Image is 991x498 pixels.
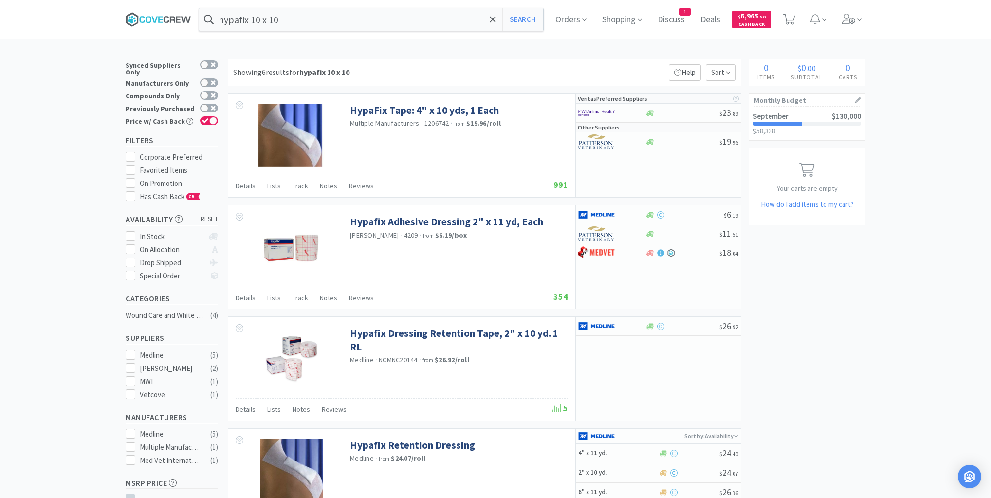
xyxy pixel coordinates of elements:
div: ( 4 ) [210,310,218,321]
h5: MSRP Price [126,478,218,489]
img: a646391c64b94eb2892348a965bf03f3_134.png [578,319,615,333]
span: $ [719,231,722,238]
strong: $24.07 / roll [391,454,425,462]
div: Open Intercom Messenger [958,465,981,488]
a: Hypafix Retention Dressing [350,439,475,452]
span: from [423,232,434,239]
span: Track [293,182,308,190]
span: Lists [267,294,281,302]
h4: Carts [830,73,865,82]
div: Drop Shipped [140,257,204,269]
img: f5e969b455434c6296c6d81ef179fa71_3.png [578,134,615,149]
h5: Categories [126,293,218,304]
h4: Subtotal [783,73,830,82]
span: 4209 [404,231,418,240]
span: 18 [719,247,738,258]
div: Compounds Only [126,91,195,99]
span: . 92 [731,323,738,331]
a: Hypafix Adhesive Dressing 2" x 11 yd, Each [350,215,543,228]
img: a646391c64b94eb2892348a965bf03f3_134.png [578,429,615,443]
span: . 89 [731,110,738,117]
span: NCMNC20144 [379,355,418,364]
span: $ [719,250,722,257]
a: Medline [350,454,374,462]
span: $ [719,110,722,117]
span: from [422,357,433,364]
span: . 07 [731,470,738,477]
span: $ [719,450,722,458]
a: [PERSON_NAME] [350,231,399,240]
span: 23 [719,107,738,118]
span: Details [236,294,256,302]
span: 6 [724,209,738,220]
div: . [783,63,830,73]
h5: Filters [126,135,218,146]
a: Medline [350,355,374,364]
span: Details [236,405,256,414]
strong: $26.92 / roll [435,355,469,364]
div: ( 1 ) [210,455,218,466]
div: Vetcove [140,389,200,401]
strong: $6.19 / box [435,231,467,240]
h5: 6" x 11 yd. [578,488,656,497]
p: Other Suppliers [578,123,620,132]
a: Hypafix Dressing Retention Tape, 2" x 10 yd. 1 RL [350,327,566,353]
span: . 40 [731,450,738,458]
span: · [375,454,377,462]
a: September$130,000$58,338 [749,107,865,140]
div: ( 2 ) [210,363,218,374]
div: ( 1 ) [210,376,218,387]
span: Track [293,294,308,302]
div: Synced Suppliers Only [126,60,195,75]
span: Details [236,182,256,190]
span: $ [724,212,727,219]
span: · [421,119,423,128]
span: Lists [267,182,281,190]
p: Sort by: Availability [684,429,738,443]
div: Manufacturers Only [126,78,195,87]
span: · [451,119,453,128]
div: On Allocation [140,244,204,256]
span: 1206742 [424,119,449,128]
div: Wound Care and White Goods [126,310,204,321]
span: $130,000 [832,111,861,121]
span: 24 [719,447,738,459]
span: Notes [320,294,337,302]
a: Multiple Manufacturers [350,119,420,128]
span: $ [719,139,722,146]
div: Med Vet International Direct [140,455,200,466]
span: Has Cash Back [140,192,201,201]
div: Multiple Manufacturers [140,442,200,453]
span: 0 [845,61,850,74]
span: . 19 [731,212,738,219]
div: Medline [140,428,200,440]
div: Corporate Preferred [140,151,219,163]
h5: Manufacturers [126,412,218,423]
span: . 50 [758,14,766,20]
span: · [420,231,422,240]
span: Notes [293,405,310,414]
strong: hypafix 10 x 10 [299,67,349,77]
div: Previously Purchased [126,104,195,112]
span: 1 [680,8,690,15]
div: ( 1 ) [210,442,218,453]
span: . 04 [731,250,738,257]
div: ( 1 ) [210,389,218,401]
span: Sort [706,64,736,81]
span: CB [187,194,197,200]
span: Reviews [322,405,347,414]
img: f5e969b455434c6296c6d81ef179fa71_3.png [578,226,615,241]
p: Veritas Preferred Suppliers [578,94,647,103]
span: 24 [719,467,738,478]
img: 73cf7db450734edb9813c99130da37f0_492464.jpeg [260,327,323,390]
div: MWI [140,376,200,387]
p: Help [669,64,701,81]
span: . 51 [731,231,738,238]
img: bdd3c0f4347043b9a893056ed883a29a_120.png [578,245,615,260]
span: 5 [552,403,568,414]
span: from [454,120,465,127]
span: 0 [801,61,806,74]
span: Notes [320,182,337,190]
img: 2333d836448b4215b8b5da5e9b2535c7_80814.jpeg [260,215,323,278]
div: [PERSON_NAME] [140,363,200,374]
